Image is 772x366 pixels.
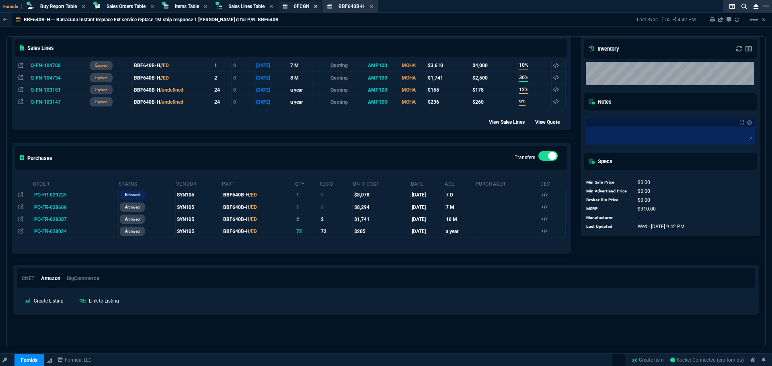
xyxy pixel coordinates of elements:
h6: CNET [22,275,35,282]
td: $2,500 [471,72,517,84]
td: BBF640B-H [222,225,295,237]
span: 0FCGN [294,4,309,9]
span: PO-FR-029225 [34,192,67,198]
span: //ED [160,75,169,81]
a: Link to Listing [73,296,125,306]
td: 0 [232,59,255,72]
td: [DATE] [411,213,445,225]
td: SYN105 [176,189,222,201]
td: AMP100 [366,96,400,108]
td: MSRP [586,204,630,213]
td: Min Sale Price [586,178,630,187]
span: BBF640B-H [339,4,365,9]
td: 2 [319,213,353,225]
p: expired [95,99,107,105]
span: Items Table [175,4,199,9]
div: View Quote [535,118,567,126]
td: 1 [213,59,232,72]
span: Buy Report Table [40,4,77,9]
th: Date [411,178,445,189]
span: 9% [519,98,526,106]
td: SYN105 [176,225,222,237]
td: [DATE] [255,84,289,96]
nx-icon: Open In Opposite Panel [18,217,23,222]
td: $205 [353,225,411,237]
td: BBF640B-H [132,72,213,84]
td: AMP100 [366,59,400,72]
td: 0 [319,189,353,201]
td: $260 [471,96,517,108]
td: [DATE] [411,189,445,201]
p: expired [95,87,107,93]
td: [DATE] [255,96,289,108]
th: Part [222,178,295,189]
h5: Sales Lines [20,44,54,52]
div: $236 [428,98,469,106]
td: BBF640B-H [222,213,295,225]
tr: undefined [586,196,685,204]
td: 7 M [444,201,475,213]
label: Transfers [515,155,535,160]
div: $3,610 [428,62,469,69]
td: Manufacturer [586,213,630,222]
p: expired [95,75,107,81]
p: Last Sync: [637,16,662,23]
td: BBF640B-H [132,84,213,96]
td: MOHA [400,84,427,96]
span: /undefined [160,99,183,105]
td: AMP100 [366,72,400,84]
nx-fornida-value: PO-FR-028387 [34,216,117,223]
span: Sales Orders Table [107,4,146,9]
td: [DATE] [411,201,445,213]
tr: undefined [586,222,685,231]
nx-icon: Open In Opposite Panel [18,99,23,105]
a: XMzLAQN-VP1XPTWDAAAL [670,356,744,364]
mat-icon: Example home icon [749,15,759,25]
nx-icon: Close Tab [204,4,207,10]
nx-icon: Open In Opposite Panel [18,87,23,93]
a: Create Listing [18,296,70,306]
nx-icon: Open In Opposite Panel [18,229,23,234]
span: /ED [249,217,257,222]
span: PO-FR-028666 [34,204,67,210]
th: Order [33,178,118,189]
div: $1,741 [428,74,469,82]
h5: Notes [589,98,612,106]
td: MOHA [400,96,427,108]
td: 0 [232,84,255,96]
p: archived [125,216,140,223]
td: SYN105 [176,201,222,213]
td: a year [289,96,312,108]
th: Vendor [176,178,222,189]
span: 0 [638,180,650,185]
th: Age [444,178,475,189]
p: archived [125,228,140,235]
a: msbcCompanyName [55,356,94,364]
span: PO-FR-028387 [34,217,67,222]
nx-fornida-value: PO-FR-029225 [34,191,117,198]
td: AMP100 [366,84,400,96]
nx-icon: Close Tab [150,4,154,10]
nx-icon: Close Tab [82,4,85,10]
td: a year [289,84,312,96]
nx-icon: Close Tab [314,4,318,10]
span: /undefined [160,87,183,93]
td: [DATE] [255,72,289,84]
span: 30% [519,74,528,82]
tr: undefined [586,204,685,213]
td: BBF640B-H [222,189,295,201]
td: 2 [213,72,232,84]
th: Unit Cost [353,178,411,189]
p: Quoting [314,98,365,106]
td: Q-FN-103147 [29,96,88,108]
span: Fornida [3,4,22,9]
td: $175 [471,84,517,96]
th: Qty [295,178,319,189]
span: PO-FR-028024 [34,229,67,234]
td: 2 [295,213,319,225]
h5: Inventory [589,45,619,53]
h6: BigCommerce [67,275,99,282]
div: $155 [428,86,469,94]
p: BBF640B-H -- Barracuda Instant Replace Ext service replace 1M ship response 1 [PERSON_NAME] d for... [24,16,279,23]
td: BBF640B-H [222,201,295,213]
